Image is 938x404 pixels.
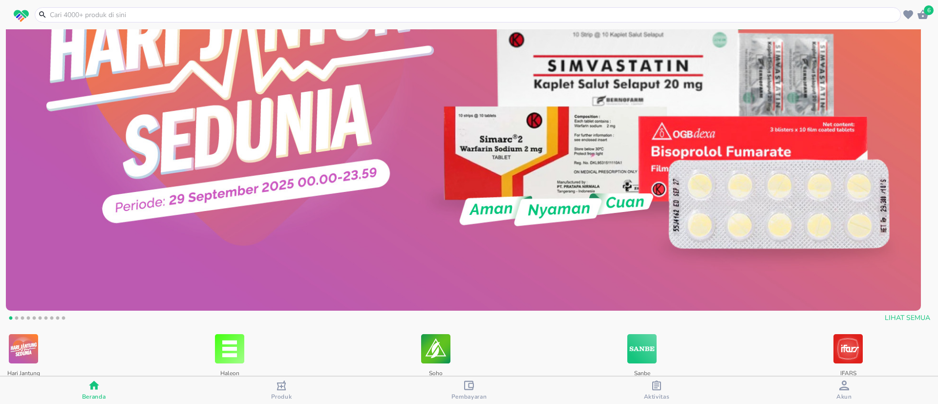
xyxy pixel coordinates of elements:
p: IFARS [829,365,867,385]
p: Soho [416,365,455,385]
button: 8 [47,315,57,324]
span: Lihat Semua [885,312,930,324]
span: Akun [836,393,852,401]
button: Akun [750,377,938,404]
span: 6 [924,5,934,15]
button: 7 [41,315,51,324]
img: logo_swiperx_s.bd005f3b.svg [14,10,29,22]
img: Soho [421,332,450,365]
button: 10 [59,315,68,324]
img: Sanbe [627,332,657,365]
span: Aktivitas [644,393,670,401]
button: Pembayaran [375,377,563,404]
button: 6 [35,315,45,324]
button: 5 [29,315,39,324]
img: Hari Jantung Sedunia [9,332,38,365]
button: Aktivitas [563,377,750,404]
span: Produk [271,393,292,401]
button: Produk [188,377,375,404]
button: 1 [6,315,16,324]
button: 6 [916,7,930,22]
img: IFARS [833,332,863,365]
p: Sanbe [622,365,661,385]
button: 3 [18,315,27,324]
input: Cari 4000+ produk di sini [49,10,898,20]
p: Hari Jantung Sedunia [4,365,43,385]
span: Beranda [82,393,106,401]
button: 2 [12,315,21,324]
img: Haleon [215,332,244,365]
p: Haleon [210,365,249,385]
button: 4 [23,315,33,324]
span: Pembayaran [451,393,487,401]
button: 9 [53,315,63,324]
button: Lihat Semua [881,309,932,327]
